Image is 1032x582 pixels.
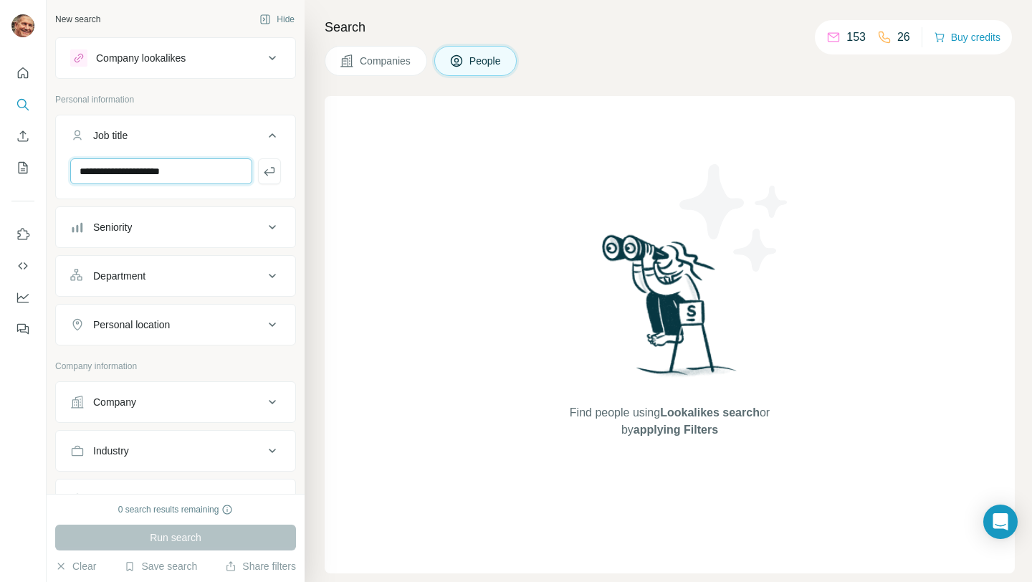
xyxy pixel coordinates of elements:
p: 26 [897,29,910,46]
span: Companies [360,54,412,68]
button: Enrich CSV [11,123,34,149]
img: Surfe Illustration - Stars [670,153,799,282]
button: Dashboard [11,285,34,310]
p: 153 [846,29,866,46]
div: New search [55,13,100,26]
button: Seniority [56,210,295,244]
span: Find people using or by [555,404,784,439]
div: HQ location [93,492,145,507]
button: Clear [55,559,96,573]
img: Avatar [11,14,34,37]
button: Quick start [11,60,34,86]
div: Company lookalikes [96,51,186,65]
button: Company [56,385,295,419]
button: My lists [11,155,34,181]
img: Surfe Illustration - Woman searching with binoculars [596,231,745,391]
button: Job title [56,118,295,158]
button: Use Surfe API [11,253,34,279]
div: Seniority [93,220,132,234]
div: Industry [93,444,129,458]
button: Save search [124,559,197,573]
div: Personal location [93,318,170,332]
button: Search [11,92,34,118]
button: Share filters [225,559,296,573]
button: Use Surfe on LinkedIn [11,221,34,247]
button: Industry [56,434,295,468]
button: Department [56,259,295,293]
div: Open Intercom Messenger [983,505,1018,539]
h4: Search [325,17,1015,37]
p: Personal information [55,93,296,106]
div: Company [93,395,136,409]
button: Company lookalikes [56,41,295,75]
button: Buy credits [934,27,1000,47]
button: HQ location [56,482,295,517]
span: People [469,54,502,68]
p: Company information [55,360,296,373]
button: Feedback [11,316,34,342]
button: Hide [249,9,305,30]
span: Lookalikes search [660,406,760,419]
div: 0 search results remaining [118,503,234,516]
span: applying Filters [634,424,718,436]
button: Personal location [56,307,295,342]
div: Job title [93,128,128,143]
div: Department [93,269,145,283]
